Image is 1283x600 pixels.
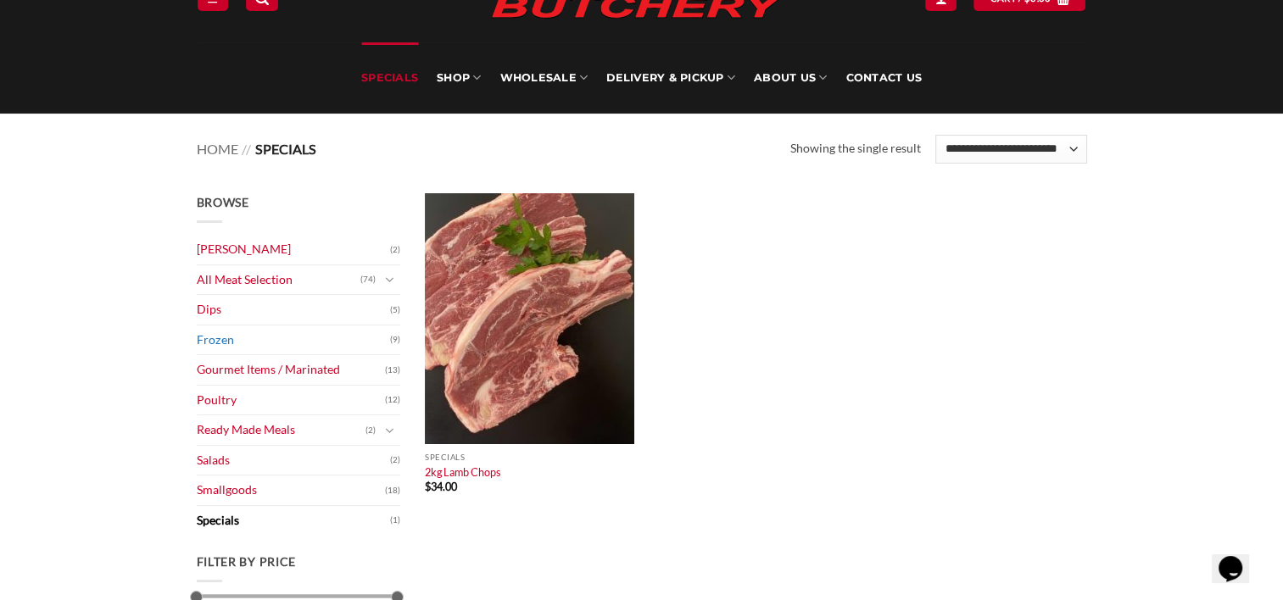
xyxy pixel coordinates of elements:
a: Frozen [197,325,390,355]
a: Home [197,141,238,157]
span: (1) [390,508,400,533]
a: About Us [754,42,827,114]
span: (2) [390,237,400,263]
span: Filter by price [197,554,297,569]
span: Specials [255,141,316,157]
a: Specials [361,42,418,114]
span: // [242,141,251,157]
a: Contact Us [845,42,922,114]
span: Browse [197,195,249,209]
a: Salads [197,446,390,475]
a: 2kg Lamb Chops [425,465,501,479]
bdi: 34.00 [425,480,457,493]
a: Delivery & Pickup [606,42,735,114]
span: (5) [390,297,400,323]
a: Wholesale [499,42,588,114]
span: (2) [365,418,376,443]
img: Lamb_forequarter_Chops (per 1Kg) [425,193,634,444]
a: Ready Made Meals [197,415,365,445]
iframe: chat widget [1212,532,1266,583]
a: All Meat Selection [197,265,360,295]
a: Specials [197,506,390,536]
a: Poultry [197,386,385,415]
span: (18) [385,478,400,503]
span: (13) [385,358,400,383]
button: Toggle [380,421,400,440]
select: Shop order [935,135,1086,164]
span: $ [425,480,431,493]
p: Specials [425,453,634,462]
span: (9) [390,327,400,353]
a: SHOP [437,42,481,114]
button: Toggle [380,270,400,289]
span: (2) [390,447,400,473]
a: Smallgoods [197,475,385,505]
a: Dips [197,295,390,325]
span: (12) [385,387,400,413]
span: (74) [360,267,376,292]
a: [PERSON_NAME] [197,235,390,264]
p: Showing the single result [790,139,921,158]
a: Gourmet Items / Marinated [197,355,385,385]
